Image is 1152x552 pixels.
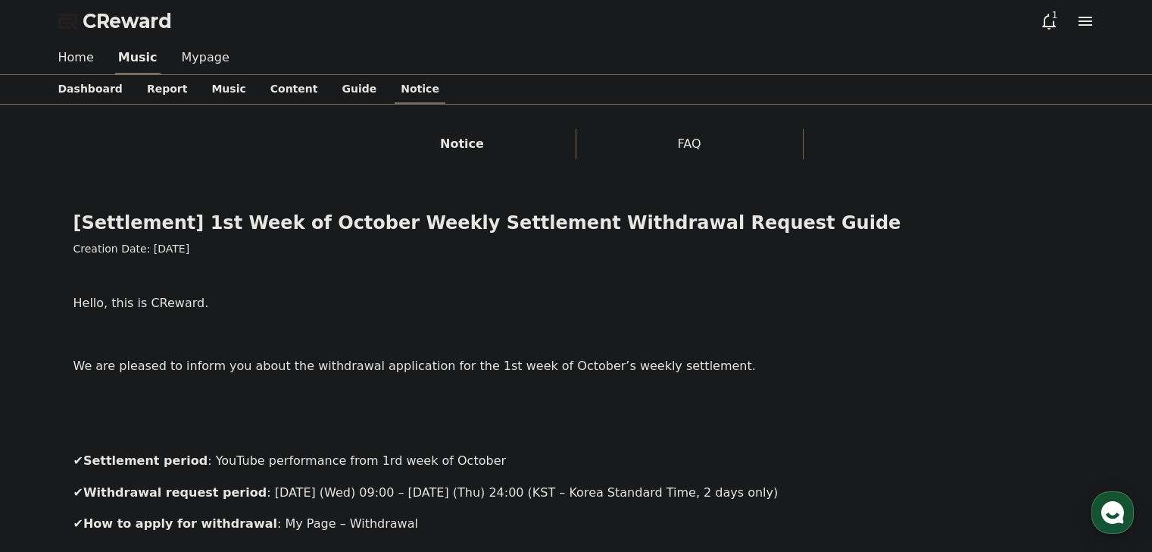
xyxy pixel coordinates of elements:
button: Notice [349,129,576,159]
a: CReward [58,9,172,33]
span: ✔ [73,516,83,531]
strong: Withdrawal request period [83,485,267,500]
strong: How to apply for withdrawal [83,516,277,531]
span: CReward [83,9,172,33]
span: : [DATE] (Wed) 09:00 – [DATE] (Thu) 24:00 (KST – Korea Standard Time, 2 days only) [267,485,778,500]
a: Home [46,42,106,74]
span: We are pleased to inform you about the withdrawal application for the 1st week of October’s weekl... [73,359,756,373]
a: Notice [349,129,576,159]
a: FAQ [576,129,804,159]
a: Mypage [170,42,242,74]
a: Music [115,42,161,74]
a: Report [135,75,200,104]
a: Notice [395,75,445,104]
strong: Settlement period [83,453,208,468]
span: : YouTube performance from 1rd week of October [208,453,506,468]
span: Creation Date: [DATE] [73,243,190,255]
button: FAQ [576,129,803,159]
a: Dashboard [46,75,135,104]
span: Hello, this is CReward. [73,296,209,310]
span: ✔ [73,453,83,468]
div: 1 [1049,9,1061,21]
span: : My Page – Withdrawal [277,516,418,531]
a: 1 [1040,12,1058,30]
span: ✔ [73,485,83,500]
a: Guide [329,75,389,104]
a: Content [258,75,330,104]
h2: [Settlement] 1st Week of October Weekly Settlement Withdrawal Request Guide [73,211,1079,235]
a: Music [199,75,258,104]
